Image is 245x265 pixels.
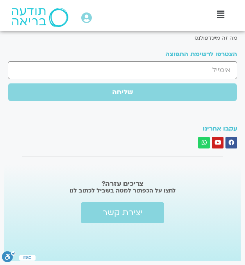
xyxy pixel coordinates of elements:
span: מה זה מיינדפולנס [195,34,237,43]
h3: עקבו אחרינו [8,125,237,132]
input: אימייל [8,61,237,79]
h3: הצטרפו לרשימת התפוצה [8,51,237,58]
h2: צריכים עזרה? [4,180,241,188]
form: טופס חדש [8,61,237,105]
span: יצירת קשר [102,208,143,217]
button: שליחה [8,83,237,101]
a: מה זה מיינדפולנס [140,34,238,43]
a: יצירת קשר [81,202,164,223]
h2: לחצו על הכפתור למטה בשביל לכתוב לנו [4,187,241,194]
img: תודעה בריאה [12,8,68,27]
